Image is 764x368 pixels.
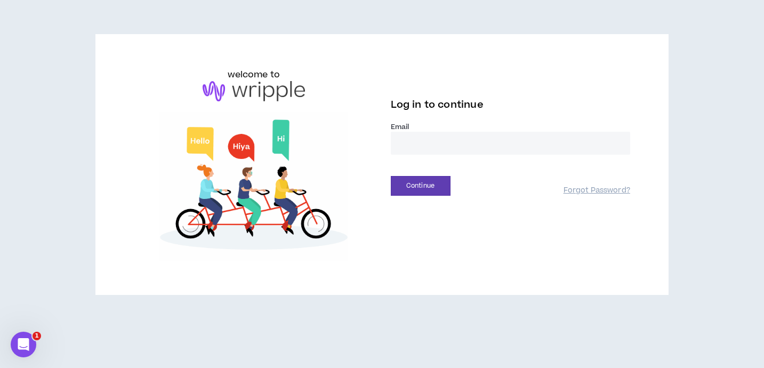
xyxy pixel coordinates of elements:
[391,98,484,111] span: Log in to continue
[203,81,305,101] img: logo-brand.png
[564,186,630,196] a: Forgot Password?
[228,68,280,81] h6: welcome to
[391,176,451,196] button: Continue
[11,332,36,357] iframe: Intercom live chat
[33,332,41,340] span: 1
[134,112,373,261] img: Welcome to Wripple
[391,122,630,132] label: Email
